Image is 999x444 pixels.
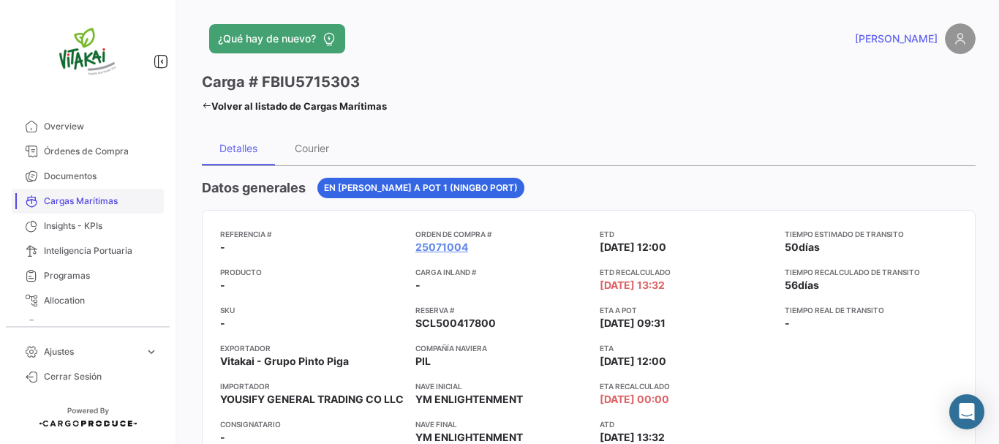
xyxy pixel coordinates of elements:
app-card-info-title: Reserva # [415,304,588,316]
span: - [220,240,225,255]
a: Overview [12,114,164,139]
app-card-info-title: Carga inland # [415,266,588,278]
h4: Datos generales [202,178,306,198]
app-card-info-title: Nave final [415,418,588,430]
app-card-info-title: Consignatario [220,418,404,430]
span: SCL500417800 [415,316,496,331]
span: [DATE] 13:32 [600,278,665,293]
span: PIL [415,354,431,369]
span: 56 [785,279,798,291]
app-card-info-title: Exportador [220,342,404,354]
app-card-info-title: Producto [220,266,404,278]
span: [DATE] 12:00 [600,354,666,369]
span: Vitakai - Grupo Pinto Piga [220,354,349,369]
span: Cerrar Sesión [44,370,158,383]
a: Volver al listado de Cargas Marítimas [202,96,387,116]
app-card-info-title: ETA Recalculado [600,380,772,392]
a: Órdenes de Compra [12,139,164,164]
app-card-info-title: ETD [600,228,772,240]
span: Insights - KPIs [44,219,158,233]
button: ¿Qué hay de nuevo? [209,24,345,53]
div: Abrir Intercom Messenger [949,394,984,429]
h3: Carga # FBIU5715303 [202,72,360,92]
span: expand_more [145,345,158,358]
span: [PERSON_NAME] [855,31,938,46]
span: días [798,279,819,291]
a: 25071004 [415,240,468,255]
a: Insights - KPIs [12,214,164,238]
span: - [415,278,421,293]
span: [DATE] 09:31 [600,316,666,331]
a: Cargas Marítimas [12,189,164,214]
app-card-info-title: Tiempo estimado de transito [785,228,957,240]
app-card-info-title: Referencia # [220,228,404,240]
img: vitakai.png [51,18,124,91]
div: Courier [295,142,329,154]
span: Cargas Marítimas [44,195,158,208]
app-card-info-title: ATD [600,418,772,430]
app-card-info-title: Tiempo recalculado de transito [785,266,957,278]
span: - [220,316,225,331]
span: [DATE] 12:00 [600,240,666,255]
span: En [PERSON_NAME] a POT 1 (Ningbo Port) [324,181,518,195]
span: - [785,317,790,329]
span: Allocation [44,294,158,307]
span: Inteligencia Portuaria [44,244,158,257]
app-card-info-title: Importador [220,380,404,392]
app-card-info-title: Orden de Compra # [415,228,588,240]
app-card-info-title: Tiempo real de transito [785,304,957,316]
app-card-info-title: ETA a POT [600,304,772,316]
app-card-info-title: SKU [220,304,404,316]
span: Órdenes de Compra [44,145,158,158]
span: 50 [785,241,799,253]
a: Documentos [12,164,164,189]
span: - [220,278,225,293]
a: Allocation [12,288,164,313]
a: Inteligencia Portuaria [12,238,164,263]
div: Detalles [219,142,257,154]
span: Programas [44,269,158,282]
app-card-info-title: ETA [600,342,772,354]
span: [DATE] 00:00 [600,392,669,407]
a: Programas [12,263,164,288]
span: Documentos [44,170,158,183]
app-card-info-title: Nave inicial [415,380,588,392]
span: Courier [44,319,158,332]
app-card-info-title: Compañía naviera [415,342,588,354]
span: Overview [44,120,158,133]
a: Courier [12,313,164,338]
span: YOUSIFY GENERAL TRADING CO LLC [220,392,404,407]
app-card-info-title: ETD Recalculado [600,266,772,278]
span: YM ENLIGHTENMENT [415,392,523,407]
span: días [799,241,820,253]
img: placeholder-user.png [945,23,976,54]
span: Ajustes [44,345,139,358]
span: ¿Qué hay de nuevo? [218,31,316,46]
